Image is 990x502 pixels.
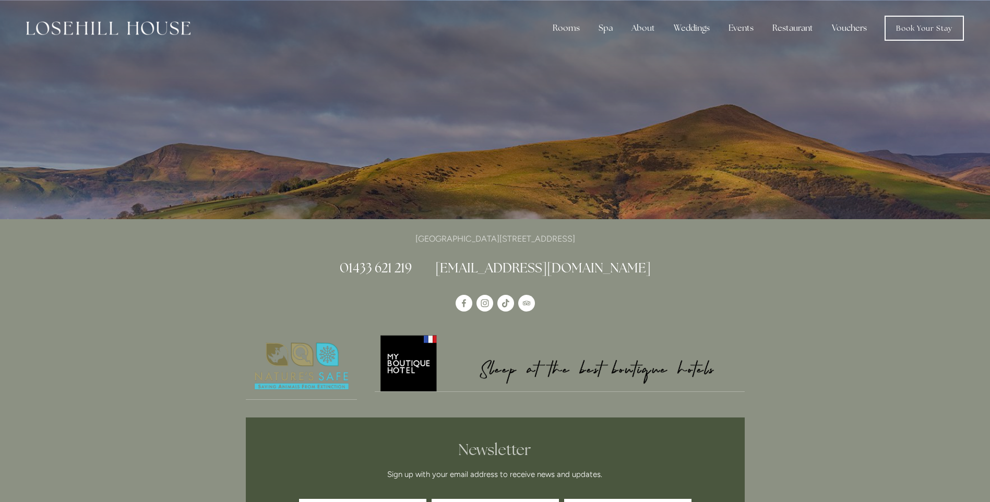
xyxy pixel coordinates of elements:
a: TripAdvisor [518,295,535,312]
div: About [623,18,663,39]
img: My Boutique Hotel - Logo [375,333,745,391]
a: Book Your Stay [885,16,964,41]
a: [EMAIL_ADDRESS][DOMAIN_NAME] [435,259,651,276]
a: Instagram [476,295,493,312]
p: [GEOGRAPHIC_DATA][STREET_ADDRESS] [246,232,745,246]
a: Vouchers [824,18,875,39]
a: My Boutique Hotel - Logo [375,333,745,392]
a: Losehill House Hotel & Spa [456,295,472,312]
div: Rooms [544,18,588,39]
img: Losehill House [26,21,190,35]
img: Nature's Safe - Logo [246,333,357,399]
a: TikTok [497,295,514,312]
div: Weddings [665,18,718,39]
a: 01433 621 219 [340,259,412,276]
div: Restaurant [764,18,821,39]
p: Sign up with your email address to receive news and updates. [303,468,688,481]
h2: Newsletter [303,440,688,459]
div: Events [720,18,762,39]
div: Spa [590,18,621,39]
a: Nature's Safe - Logo [246,333,357,400]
